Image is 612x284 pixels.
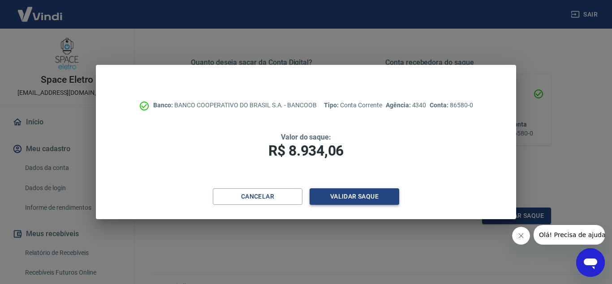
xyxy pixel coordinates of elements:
iframe: Mensagem da empresa [534,225,605,245]
p: 86580-0 [430,101,473,110]
span: Valor do saque: [281,133,331,141]
span: Banco: [153,102,174,109]
span: R$ 8.934,06 [268,142,344,159]
iframe: Botão para abrir a janela de mensagens [576,248,605,277]
p: BANCO COOPERATIVO DO BRASIL S.A. - BANCOOB [153,101,317,110]
iframe: Fechar mensagem [512,227,530,245]
p: 4340 [386,101,426,110]
span: Tipo: [324,102,340,109]
button: Cancelar [213,188,302,205]
button: Validar saque [310,188,399,205]
span: Conta: [430,102,450,109]
span: Agência: [386,102,412,109]
span: Olá! Precisa de ajuda? [5,6,75,13]
p: Conta Corrente [324,101,382,110]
